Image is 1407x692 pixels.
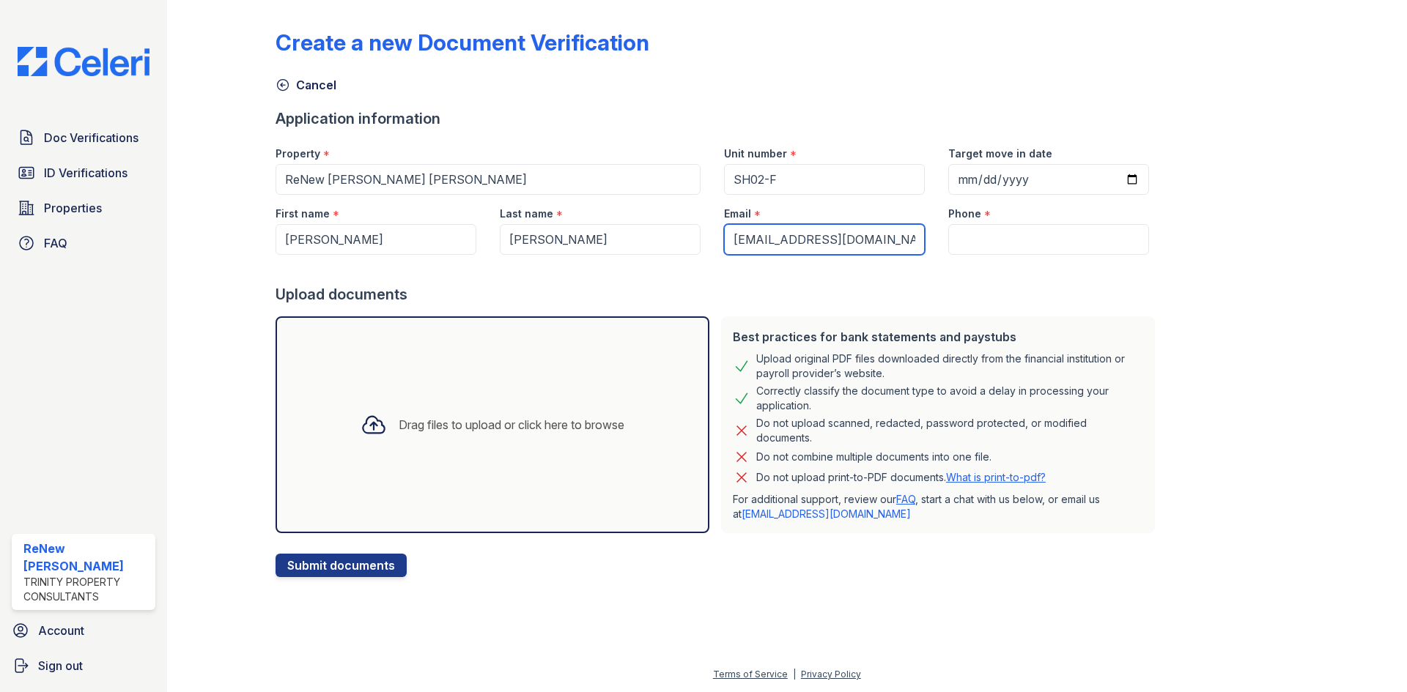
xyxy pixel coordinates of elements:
label: Last name [500,207,553,221]
a: Sign out [6,651,161,680]
span: ID Verifications [44,164,128,182]
span: Properties [44,199,102,217]
button: Submit documents [276,554,407,577]
a: FAQ [896,493,915,505]
a: Terms of Service [713,669,788,680]
a: Properties [12,193,155,223]
span: Doc Verifications [44,129,139,146]
label: Unit number [724,146,787,161]
div: | [793,669,796,680]
a: What is print-to-pdf? [946,471,1046,483]
div: ReNew [PERSON_NAME] [23,540,149,575]
a: Privacy Policy [801,669,861,680]
label: Phone [948,207,981,221]
span: Sign out [38,657,83,674]
a: Doc Verifications [12,123,155,152]
div: Do not upload scanned, redacted, password protected, or modified documents. [756,416,1143,445]
div: Create a new Document Verification [276,29,649,56]
div: Drag files to upload or click here to browse [399,416,624,434]
p: For additional support, review our , start a chat with us below, or email us at [733,492,1143,521]
a: Account [6,616,161,645]
img: CE_Logo_Blue-a8612792a0a2168367f1c8372b55b34899dd931a85d93a1a3d3e32e68fde9ad4.png [6,47,161,76]
div: Do not combine multiple documents into one file. [756,448,991,466]
span: FAQ [44,234,67,252]
p: Do not upload print-to-PDF documents. [756,470,1046,485]
div: Trinity Property Consultants [23,575,149,604]
label: Property [276,146,320,161]
label: Target move in date [948,146,1052,161]
a: ID Verifications [12,158,155,187]
div: Upload original PDF files downloaded directly from the financial institution or payroll provider’... [756,351,1143,381]
div: Upload documents [276,284,1161,305]
label: Email [724,207,751,221]
a: Cancel [276,76,336,94]
div: Correctly classify the document type to avoid a delay in processing your application. [756,384,1143,413]
div: Best practices for bank statements and paystubs [733,328,1143,346]
div: Application information [276,108,1161,129]
label: First name [276,207,330,221]
a: FAQ [12,228,155,258]
a: [EMAIL_ADDRESS][DOMAIN_NAME] [742,507,911,520]
span: Account [38,622,84,639]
